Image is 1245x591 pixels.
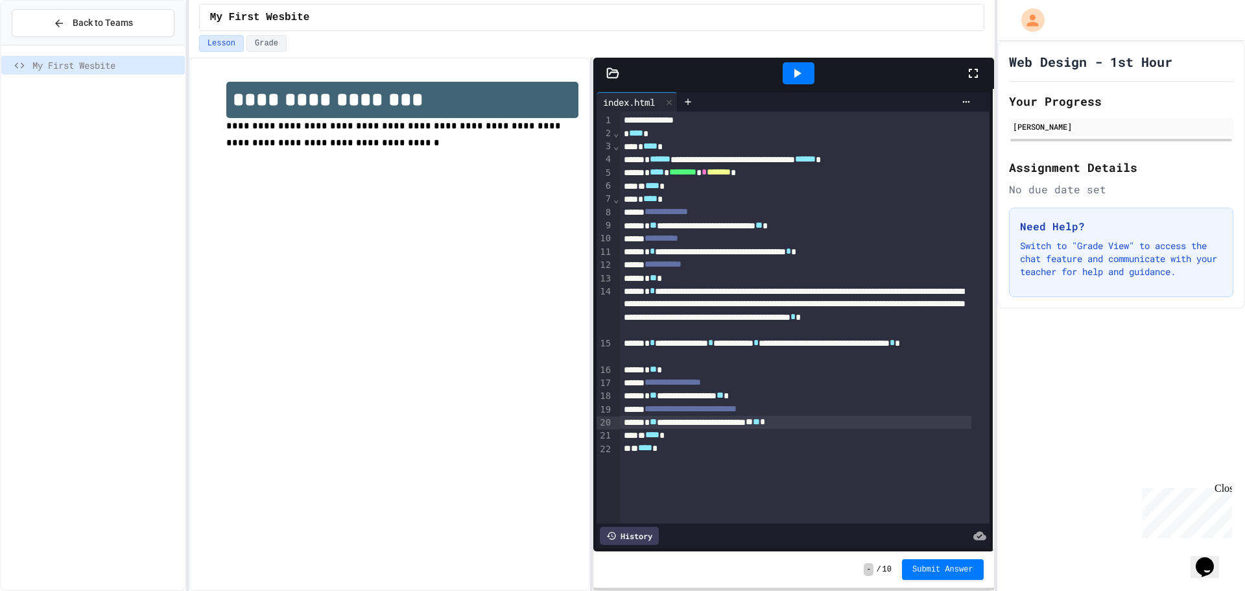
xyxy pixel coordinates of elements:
[597,272,613,285] div: 13
[600,527,659,545] div: History
[597,404,613,416] div: 19
[246,35,287,52] button: Grade
[597,390,613,403] div: 18
[597,180,613,193] div: 6
[597,285,613,337] div: 14
[597,167,613,180] div: 5
[864,563,873,576] span: -
[597,193,613,206] div: 7
[597,95,661,109] div: index.html
[210,10,310,25] span: My First Wesbite
[597,416,613,429] div: 20
[1020,239,1222,278] p: Switch to "Grade View" to access the chat feature and communicate with your teacher for help and ...
[199,35,244,52] button: Lesson
[597,232,613,245] div: 10
[613,194,619,204] span: Fold line
[597,259,613,272] div: 12
[1013,121,1229,132] div: [PERSON_NAME]
[597,337,613,364] div: 15
[1009,92,1233,110] h2: Your Progress
[597,364,613,377] div: 16
[597,114,613,127] div: 1
[597,153,613,166] div: 4
[32,58,180,72] span: My First Wesbite
[1191,539,1232,578] iframe: chat widget
[12,9,174,37] button: Back to Teams
[613,141,619,151] span: Fold line
[597,377,613,390] div: 17
[597,206,613,219] div: 8
[883,564,892,575] span: 10
[1009,158,1233,176] h2: Assignment Details
[597,92,678,112] div: index.html
[597,443,613,456] div: 22
[1020,219,1222,234] h3: Need Help?
[1009,53,1172,71] h1: Web Design - 1st Hour
[597,219,613,232] div: 9
[597,127,613,140] div: 2
[597,140,613,153] div: 3
[597,246,613,259] div: 11
[912,564,973,575] span: Submit Answer
[902,559,984,580] button: Submit Answer
[73,16,133,30] span: Back to Teams
[1008,5,1048,35] div: My Account
[876,564,881,575] span: /
[1009,182,1233,197] div: No due date set
[597,429,613,442] div: 21
[5,5,89,82] div: Chat with us now!Close
[1137,483,1232,538] iframe: chat widget
[613,128,619,138] span: Fold line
